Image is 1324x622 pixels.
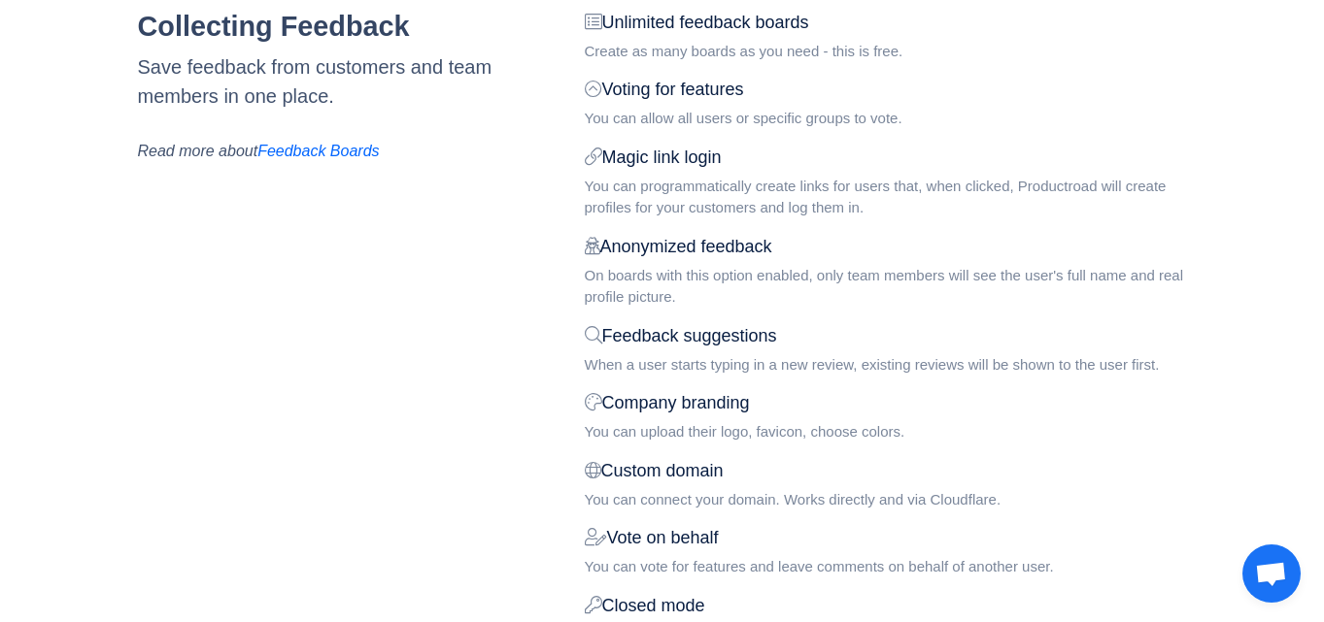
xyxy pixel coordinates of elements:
a: Feedback Boards [257,143,379,159]
div: Create as many boards as you need - this is free. [585,41,1202,63]
div: When a user starts typing in a new review, existing reviews will be shown to the user first. [585,354,1202,376]
div: Company branding [585,390,1202,416]
div: You can vote for features and leave comments on behalf of another user. [585,556,1202,578]
div: On boards with this option enabled, only team members will see the user's full name and real prof... [585,265,1202,309]
div: Vote on behalf [585,525,1202,551]
div: Feedback suggestions [585,323,1202,349]
div: Custom domain [585,458,1202,484]
div: You can connect your domain. Works directly and via Cloudflare. [585,489,1202,511]
h2: Collecting Feedback [138,10,570,44]
div: You can allow all users or specific groups to vote. [585,108,1202,130]
div: Voting for features [585,77,1202,103]
div: Anonymized feedback [585,234,1202,260]
div: Magic link login [585,145,1202,171]
div: Save feedback from customers and team members in one place. [138,52,549,111]
a: Open chat [1242,544,1301,603]
div: Closed mode [585,593,1202,619]
div: Unlimited feedback boards [585,10,1202,36]
div: Read more about [138,140,549,163]
div: You can programmatically create links for users that, when clicked, Productroad will create profi... [585,176,1202,219]
div: You can upload their logo, favicon, choose colors. [585,421,1202,443]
